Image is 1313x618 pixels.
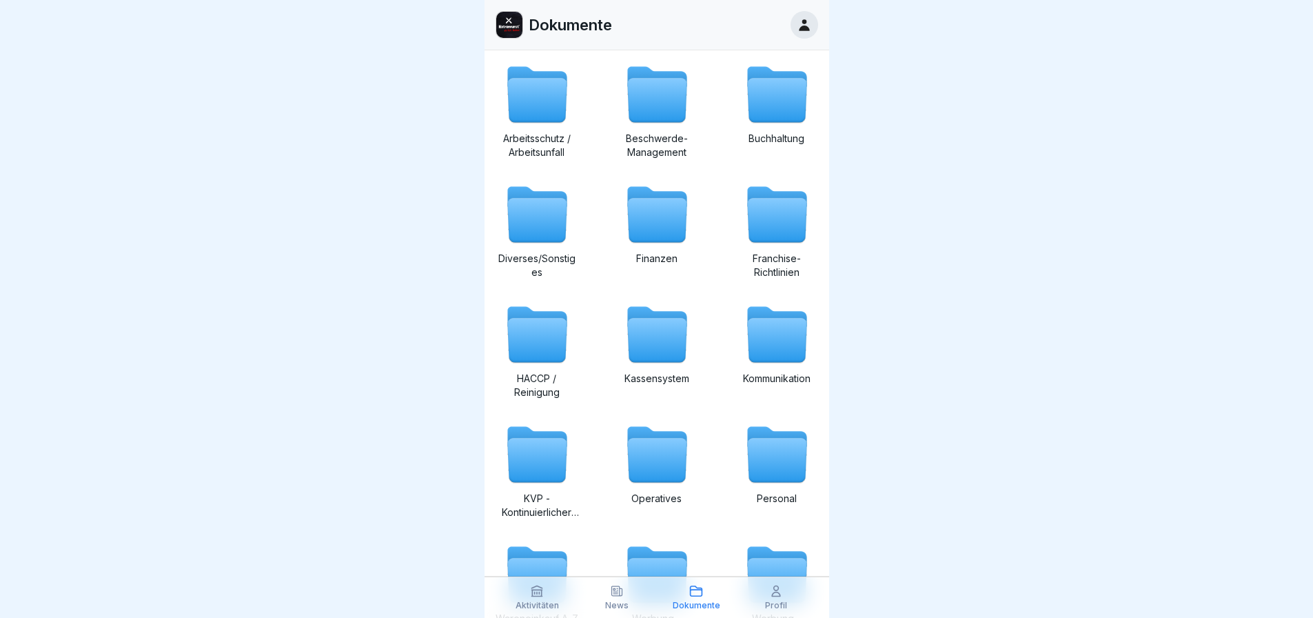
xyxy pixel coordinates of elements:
[496,61,578,159] a: Arbeitsschutz / Arbeitsunfall
[615,301,698,399] a: Kassensystem
[496,421,578,519] a: KVP - Kontinuierlicher Verbesserungsprozess
[615,181,698,279] a: Finanzen
[496,252,578,279] p: Diverses/Sonstiges
[615,61,698,159] a: Beschwerde-Management
[735,61,818,159] a: Buchhaltung
[496,372,578,399] p: HACCP / Reinigung
[735,492,818,506] p: Personal
[529,16,612,34] p: Dokumente
[496,12,522,38] img: gjmq4gn0gq16rusbtbfa9wpn.png
[735,181,818,279] a: Franchise-Richtlinien
[735,421,818,519] a: Personal
[765,601,787,610] p: Profil
[496,301,578,399] a: HACCP / Reinigung
[735,301,818,399] a: Kommunikation
[735,252,818,279] p: Franchise-Richtlinien
[615,372,698,386] p: Kassensystem
[605,601,629,610] p: News
[615,132,698,159] p: Beschwerde-Management
[496,492,578,519] p: KVP - Kontinuierlicher Verbesserungsprozess
[615,252,698,266] p: Finanzen
[673,601,720,610] p: Dokumente
[496,181,578,279] a: Diverses/Sonstiges
[735,372,818,386] p: Kommunikation
[516,601,559,610] p: Aktivitäten
[615,421,698,519] a: Operatives
[496,132,578,159] p: Arbeitsschutz / Arbeitsunfall
[735,132,818,146] p: Buchhaltung
[615,492,698,506] p: Operatives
